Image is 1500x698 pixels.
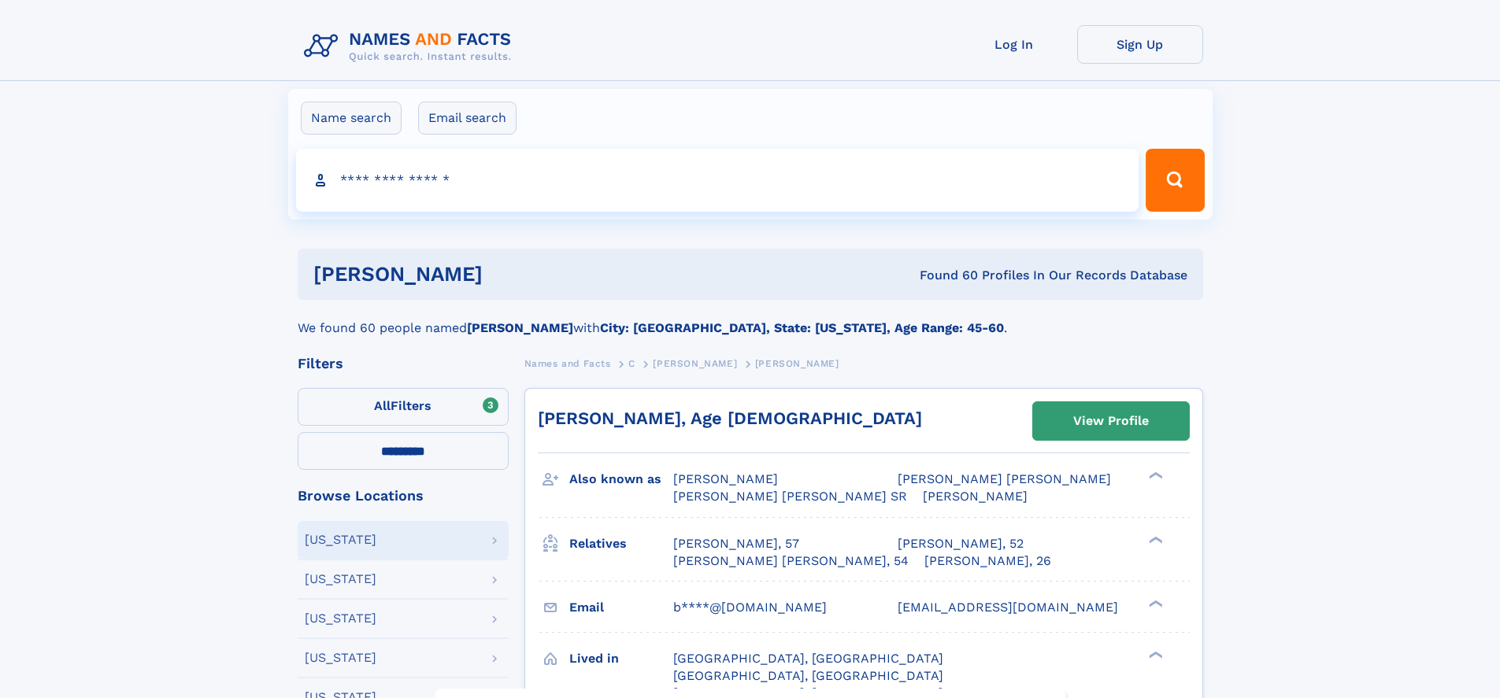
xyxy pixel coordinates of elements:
[898,535,1024,552] a: [PERSON_NAME], 52
[1145,649,1164,659] div: ❯
[1145,534,1164,545] div: ❯
[673,552,909,570] a: [PERSON_NAME] [PERSON_NAME], 54
[924,552,1051,570] a: [PERSON_NAME], 26
[313,264,702,284] h1: [PERSON_NAME]
[298,388,509,426] label: Filters
[1145,598,1164,608] div: ❯
[755,358,839,369] span: [PERSON_NAME]
[296,149,1139,212] input: search input
[673,489,907,504] span: [PERSON_NAME] [PERSON_NAME] SR
[673,471,778,486] span: [PERSON_NAME]
[301,102,402,135] label: Name search
[569,466,673,493] h3: Also known as
[898,600,1118,615] span: [EMAIL_ADDRESS][DOMAIN_NAME]
[1145,471,1164,481] div: ❯
[569,594,673,621] h3: Email
[1077,25,1203,64] a: Sign Up
[673,651,943,666] span: [GEOGRAPHIC_DATA], [GEOGRAPHIC_DATA]
[418,102,517,135] label: Email search
[569,530,673,557] h3: Relatives
[923,489,1028,504] span: [PERSON_NAME]
[538,408,922,428] a: [PERSON_NAME], Age [DEMOGRAPHIC_DATA]
[305,573,376,585] div: [US_STATE]
[628,353,635,373] a: C
[701,267,1187,284] div: Found 60 Profiles In Our Records Database
[298,25,524,68] img: Logo Names and Facts
[673,668,943,683] span: [GEOGRAPHIC_DATA], [GEOGRAPHIC_DATA]
[569,645,673,672] h3: Lived in
[524,353,611,373] a: Names and Facts
[298,300,1203,338] div: We found 60 people named with .
[1146,149,1204,212] button: Search Button
[653,353,737,373] a: [PERSON_NAME]
[298,356,509,371] div: Filters
[467,320,573,335] b: [PERSON_NAME]
[653,358,737,369] span: [PERSON_NAME]
[898,471,1111,486] span: [PERSON_NAME] [PERSON_NAME]
[298,489,509,503] div: Browse Locations
[305,612,376,625] div: [US_STATE]
[374,398,391,413] span: All
[628,358,635,369] span: C
[673,535,799,552] a: [PERSON_NAME], 57
[305,652,376,664] div: [US_STATE]
[951,25,1077,64] a: Log In
[1073,403,1149,439] div: View Profile
[1033,402,1189,440] a: View Profile
[305,534,376,546] div: [US_STATE]
[600,320,1004,335] b: City: [GEOGRAPHIC_DATA], State: [US_STATE], Age Range: 45-60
